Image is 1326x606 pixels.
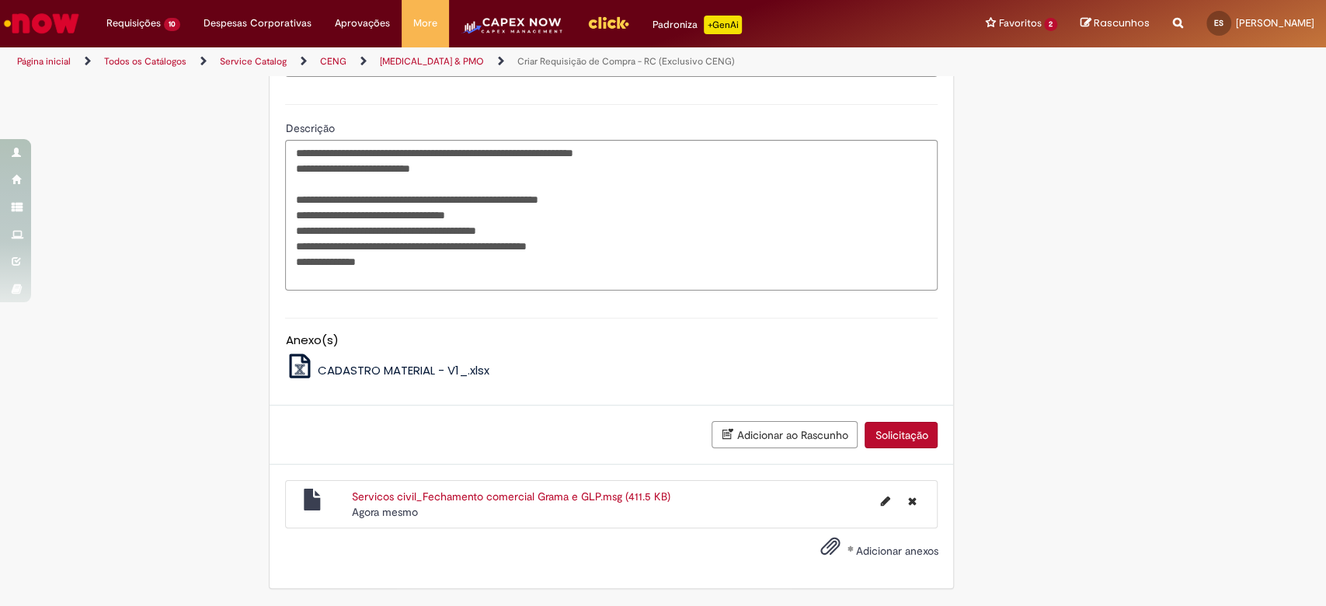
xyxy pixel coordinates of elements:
a: [MEDICAL_DATA] & PMO [380,55,484,68]
ul: Trilhas de página [12,47,872,76]
span: More [413,16,437,31]
span: Agora mesmo [352,505,418,519]
time: 29/08/2025 08:43:32 [352,505,418,519]
span: 10 [164,18,180,31]
img: click_logo_yellow_360x200.png [587,11,629,34]
img: ServiceNow [2,8,82,39]
span: Despesas Corporativas [204,16,311,31]
span: CADASTRO MATERIAL - V1_.xlsx [318,362,489,378]
button: Excluir Servicos civil_Fechamento comercial Grama e GLP.msg [898,489,925,514]
span: [PERSON_NAME] [1236,16,1314,30]
a: CENG [320,55,346,68]
button: Editar nome de arquivo Servicos civil_Fechamento comercial Grama e GLP.msg [871,489,899,514]
p: +GenAi [704,16,742,34]
a: Página inicial [17,55,71,68]
div: Padroniza [653,16,742,34]
span: Requisições [106,16,161,31]
span: Adicionar anexos [855,544,938,558]
button: Solicitação [865,422,938,448]
span: ES [1214,18,1223,28]
span: 2 [1044,18,1057,31]
button: Adicionar ao Rascunho [712,421,858,448]
h5: Anexo(s) [285,334,938,347]
a: CADASTRO MATERIAL - V1_.xlsx [285,362,489,378]
span: Aprovações [335,16,390,31]
span: Descrição [285,121,337,135]
button: Adicionar anexos [816,532,844,568]
span: Rascunhos [1094,16,1150,30]
textarea: Descrição [285,140,938,291]
img: CapexLogo5.png [461,16,564,47]
a: Rascunhos [1081,16,1150,31]
a: Criar Requisição de Compra - RC (Exclusivo CENG) [517,55,735,68]
span: Favoritos [998,16,1041,31]
a: Servicos civil_Fechamento comercial Grama e GLP.msg (411.5 KB) [352,489,670,503]
a: Todos os Catálogos [104,55,186,68]
a: Service Catalog [220,55,287,68]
